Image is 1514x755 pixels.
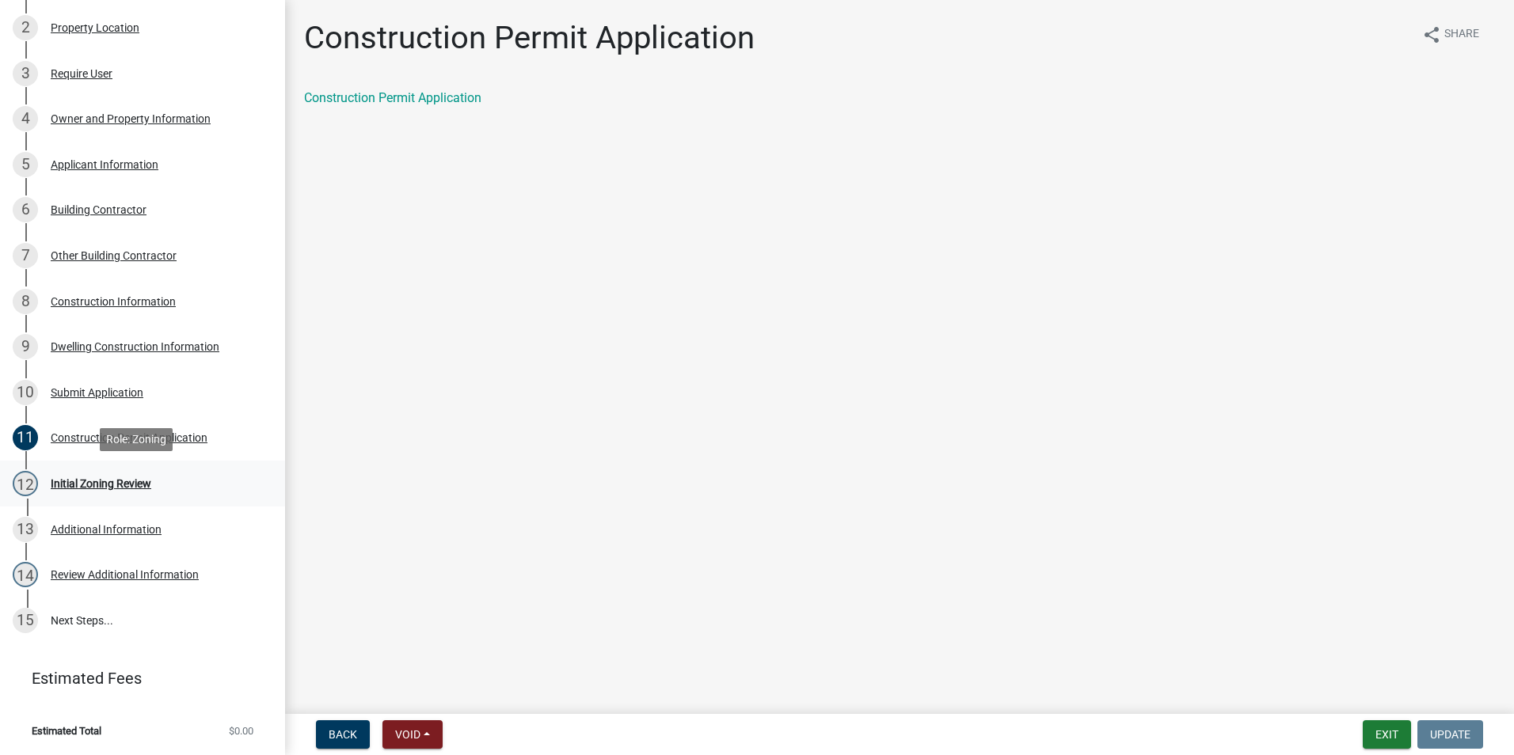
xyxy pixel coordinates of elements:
[51,569,199,580] div: Review Additional Information
[51,68,112,79] div: Require User
[13,243,38,268] div: 7
[13,562,38,587] div: 14
[13,289,38,314] div: 8
[51,113,211,124] div: Owner and Property Information
[13,106,38,131] div: 4
[51,22,139,33] div: Property Location
[1417,720,1483,749] button: Update
[13,662,260,694] a: Estimated Fees
[51,387,143,398] div: Submit Application
[1363,720,1411,749] button: Exit
[51,341,219,352] div: Dwelling Construction Information
[329,728,357,741] span: Back
[13,152,38,177] div: 5
[304,19,755,57] h1: Construction Permit Application
[13,517,38,542] div: 13
[1430,728,1470,741] span: Update
[51,204,146,215] div: Building Contractor
[51,296,176,307] div: Construction Information
[13,61,38,86] div: 3
[51,250,177,261] div: Other Building Contractor
[13,471,38,496] div: 12
[1409,19,1492,50] button: shareShare
[51,159,158,170] div: Applicant Information
[100,428,173,451] div: Role: Zoning
[13,334,38,359] div: 9
[1422,25,1441,44] i: share
[13,380,38,405] div: 10
[316,720,370,749] button: Back
[13,15,38,40] div: 2
[395,728,420,741] span: Void
[13,608,38,633] div: 15
[13,197,38,222] div: 6
[304,90,481,105] a: Construction Permit Application
[13,425,38,450] div: 11
[382,720,443,749] button: Void
[32,726,101,736] span: Estimated Total
[51,432,207,443] div: Construction Permit Application
[51,478,151,489] div: Initial Zoning Review
[229,726,253,736] span: $0.00
[51,524,162,535] div: Additional Information
[1444,25,1479,44] span: Share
